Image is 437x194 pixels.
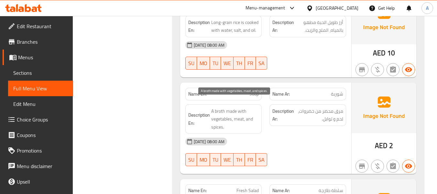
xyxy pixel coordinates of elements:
[188,18,210,34] strong: Description En:
[245,57,256,70] button: FR
[234,57,245,70] button: TH
[387,47,395,59] span: 10
[185,153,197,166] button: SU
[213,155,218,165] span: TU
[13,100,68,108] span: Edit Menu
[213,59,218,68] span: TU
[352,83,416,133] img: Ae5nvW7+0k+MAAAAAElFTkSuQmCC
[188,59,194,68] span: SU
[375,139,388,152] span: AED
[17,38,68,46] span: Branches
[371,63,384,76] button: Purchased item
[210,153,221,166] button: TU
[256,57,267,70] button: SA
[249,91,259,97] span: Soup
[188,111,210,127] strong: Description En:
[224,155,231,165] span: WE
[258,155,265,165] span: SA
[17,116,68,123] span: Choice Groups
[3,18,73,34] a: Edit Restaurant
[210,57,221,70] button: TU
[211,18,259,34] span: Long-grain rice is cooked with water, salt, and oil.
[426,5,429,12] span: A
[387,63,399,76] button: Not has choices
[17,162,68,170] span: Menu disclaimer
[17,147,68,154] span: Promotions
[272,18,294,34] strong: Description Ar:
[256,153,267,166] button: SA
[236,187,259,194] span: Fresh Salad
[272,187,290,194] strong: Name Ar:
[316,5,358,12] div: [GEOGRAPHIC_DATA]
[3,174,73,189] a: Upsell
[3,127,73,143] a: Coupons
[236,155,242,165] span: TH
[200,59,207,68] span: MO
[8,96,73,112] a: Edit Menu
[200,155,207,165] span: MO
[221,153,234,166] button: WE
[295,107,343,123] span: مرق محضر من خضروات، لحم و توابل.
[17,131,68,139] span: Coupons
[272,91,290,97] strong: Name Ar:
[17,22,68,30] span: Edit Restaurant
[402,63,415,76] button: Available
[8,81,73,96] a: Full Menu View
[355,160,368,173] button: Not branch specific item
[3,34,73,50] a: Branches
[188,187,207,194] strong: Name En:
[236,59,242,68] span: TH
[371,160,384,173] button: Purchased item
[191,42,227,48] span: [DATE] 08:00 AM
[355,63,368,76] button: Not branch specific item
[197,153,210,166] button: MO
[13,85,68,92] span: Full Menu View
[247,59,253,68] span: FR
[389,139,393,152] span: 2
[3,112,73,127] a: Choice Groups
[247,155,253,165] span: FR
[245,153,256,166] button: FR
[221,57,234,70] button: WE
[188,155,194,165] span: SU
[224,59,231,68] span: WE
[319,187,343,194] span: سلطة طازجة
[191,139,227,145] span: [DATE] 08:00 AM
[197,57,210,70] button: MO
[211,107,259,131] span: A broth made with vegetables, meat, and spices.
[272,107,294,123] strong: Description Ar:
[3,50,73,65] a: Menus
[3,158,73,174] a: Menu disclaimer
[258,59,265,68] span: SA
[295,18,343,34] span: أرز طويل الحبة مطهو بالمياه، الملح والزيت.
[373,47,386,59] span: AED
[17,178,68,186] span: Upsell
[18,53,68,61] span: Menus
[234,153,245,166] button: TH
[13,69,68,77] span: Sections
[402,160,415,173] button: Available
[8,65,73,81] a: Sections
[246,4,285,12] div: Menu-management
[188,91,207,97] strong: Name En:
[331,91,343,97] span: شوربة
[185,57,197,70] button: SU
[3,143,73,158] a: Promotions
